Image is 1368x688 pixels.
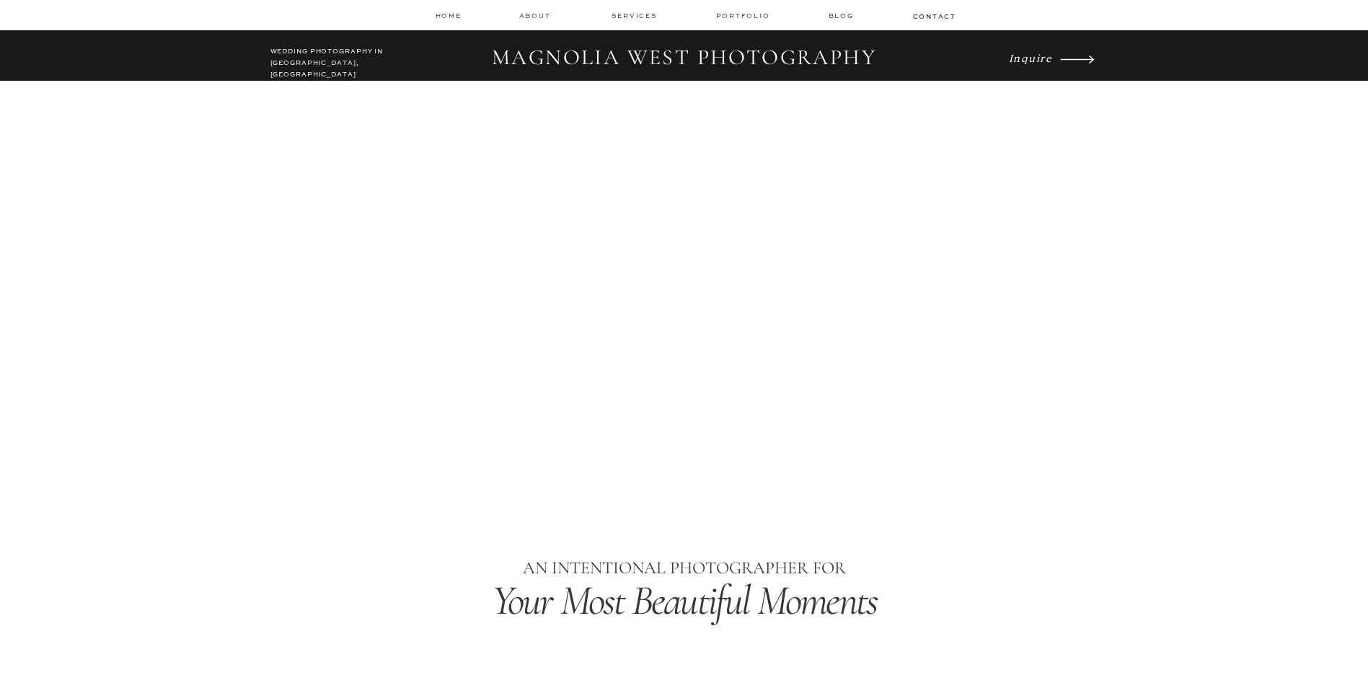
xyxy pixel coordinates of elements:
a: Inquire [1009,48,1056,68]
a: services [612,11,660,20]
p: AN INTENTIONAL PHOTOGRAPHER FOR [407,555,962,583]
a: about [519,11,555,21]
a: Blog [829,11,857,21]
a: home [436,11,463,20]
i: Your Most Beautiful Moments [492,575,877,626]
i: Inquire [1009,50,1053,64]
h1: Santa [PERSON_NAME] Wedding Photographer [408,441,961,469]
h2: WEDDING PHOTOGRAPHY IN [GEOGRAPHIC_DATA], [GEOGRAPHIC_DATA] [270,46,398,72]
h2: MAGNOLIA WEST PHOTOGRAPHY [482,45,886,72]
a: contact [913,12,955,20]
a: Portfolio [716,11,773,21]
i: Timeless Images & an Unparalleled Experience [382,367,986,418]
